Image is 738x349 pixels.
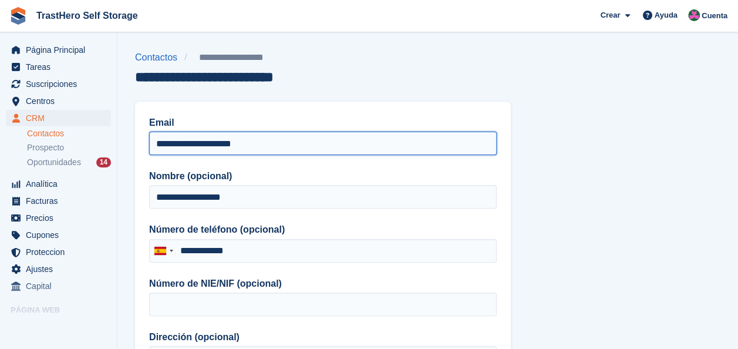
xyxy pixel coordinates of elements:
a: menu [6,227,111,243]
a: Vista previa de la tienda [97,320,111,334]
a: menú [6,319,111,335]
a: menu [6,210,111,226]
nav: breadcrumbs [135,51,301,65]
span: Facturas [26,193,96,209]
a: menu [6,59,111,75]
span: Proteccion [26,244,96,260]
span: Analítica [26,176,96,192]
a: menu [6,42,111,58]
span: Oportunidades [27,157,81,168]
a: Oportunidades 14 [27,156,111,169]
span: Prospecto [27,142,64,153]
span: Precios [26,210,96,226]
a: menu [6,193,111,209]
a: TrastHero Self Storage [32,6,143,25]
a: Contactos [27,128,111,139]
a: menu [6,93,111,109]
a: menu [6,261,111,277]
span: Ayuda [655,9,678,21]
img: stora-icon-8386f47178a22dfd0bd8f6a31ec36ba5ce8667c1dd55bd0f319d3a0aa187defe.svg [9,7,27,25]
a: menu [6,244,111,260]
span: Capital [26,278,96,294]
span: Ajustes [26,261,96,277]
span: Tareas [26,59,96,75]
span: Cupones [26,227,96,243]
a: Prospecto [27,142,111,154]
div: 14 [96,157,111,167]
span: Página Principal [26,42,96,58]
span: página web [26,319,96,335]
label: Nombre (opcional) [149,169,497,183]
a: Contactos [135,51,184,65]
label: Número de NIE/NIF (opcional) [149,277,497,291]
div: Spain (España): +34 [150,240,177,262]
span: Página web [11,304,117,316]
span: Crear [600,9,620,21]
a: menu [6,76,111,92]
img: Marua Grioui [688,9,700,21]
span: Centros [26,93,96,109]
span: Suscripciones [26,76,96,92]
span: Cuenta [702,10,727,22]
a: menu [6,110,111,126]
a: menu [6,176,111,192]
a: menu [6,278,111,294]
label: Dirección (opcional) [149,330,497,344]
label: Número de teléfono (opcional) [149,223,497,237]
label: Email [149,116,497,130]
span: CRM [26,110,96,126]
